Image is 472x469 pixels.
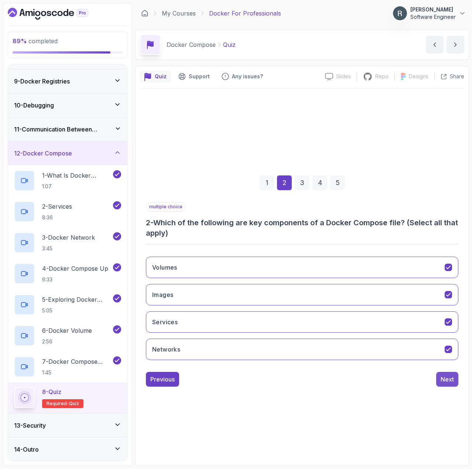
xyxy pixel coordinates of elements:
p: 8 - Quiz [42,387,61,396]
button: 12-Docker Compose [8,141,127,165]
p: Designs [409,73,428,80]
button: 14-Outro [8,438,127,461]
button: user profile image[PERSON_NAME]Software Engineer [393,6,466,21]
p: 4 - Docker Compose Up [42,264,108,273]
img: user profile image [393,6,407,20]
p: Support [189,73,210,80]
p: 1:45 [42,369,112,376]
h3: 12 - Docker Compose [14,149,72,158]
p: Slides [336,73,351,80]
button: previous content [426,36,444,54]
button: 3-Docker Network3:45 [14,232,121,253]
button: Next [436,372,458,387]
p: 6:33 [42,276,108,283]
div: Next [441,375,454,384]
button: 4-Docker Compose Up6:33 [14,263,121,284]
p: 3:45 [42,245,95,252]
p: Quiz [155,73,167,80]
button: next content [447,36,464,54]
p: 1 - What Is Docker Compose [42,171,112,180]
a: My Courses [162,9,196,18]
p: Repo [375,73,389,80]
p: Docker Compose [167,40,216,49]
p: Software Engineer [410,13,456,21]
div: 5 [330,175,345,190]
button: Volumes [146,257,458,278]
p: 3 - Docker Network [42,233,95,242]
p: 2 - Services [42,202,72,211]
p: 7 - Docker Compose Documentation [42,357,112,366]
button: Feedback button [217,71,267,82]
h3: 2 - Which of the following are key components of a Docker Compose file? (Select all that apply) [146,218,458,238]
button: 13-Security [8,414,127,437]
h3: Networks [152,345,180,354]
a: Dashboard [8,8,105,20]
p: 2:56 [42,338,92,345]
h3: Images [152,290,173,299]
h3: Services [152,318,178,326]
h3: 11 - Communication Between Containers [14,125,114,134]
p: Share [450,73,464,80]
button: Images [146,284,458,305]
button: Previous [146,372,179,387]
h3: 9 - Docker Registries [14,77,70,86]
p: 5:05 [42,307,112,314]
p: multiple choice [146,202,186,212]
h3: 14 - Outro [14,445,39,454]
button: 7-Docker Compose Documentation1:45 [14,356,121,377]
p: Docker For Professionals [209,9,281,18]
p: [PERSON_NAME] [410,6,456,13]
div: 1 [259,175,274,190]
div: 3 [295,175,309,190]
div: 4 [312,175,327,190]
button: 1-What Is Docker Compose1:07 [14,170,121,191]
button: 9-Docker Registries [8,69,127,93]
a: Dashboard [141,10,148,17]
span: completed [13,37,58,45]
p: 5 - Exploring Docker Compose Commands [42,295,112,304]
button: quiz button [140,71,171,82]
button: Networks [146,339,458,360]
button: 5-Exploring Docker Compose Commands5:05 [14,294,121,315]
p: Quiz [223,40,236,49]
button: Support button [174,71,214,82]
button: 8-QuizRequired-quiz [14,387,121,408]
p: 6 - Docker Volume [42,326,92,335]
button: Services [146,311,458,333]
span: Required- [47,401,69,407]
button: 10-Debugging [8,93,127,117]
h3: 13 - Security [14,421,46,430]
p: 1:07 [42,183,112,190]
button: 6-Docker Volume2:56 [14,325,121,346]
button: Share [434,73,464,80]
p: Any issues? [232,73,263,80]
button: 11-Communication Between Containers [8,117,127,141]
p: 8:36 [42,214,72,221]
span: 89 % [13,37,27,45]
div: 2 [277,175,292,190]
h3: 10 - Debugging [14,101,54,110]
div: Previous [150,375,175,384]
button: 2-Services8:36 [14,201,121,222]
h3: Volumes [152,263,177,272]
span: quiz [69,401,79,407]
